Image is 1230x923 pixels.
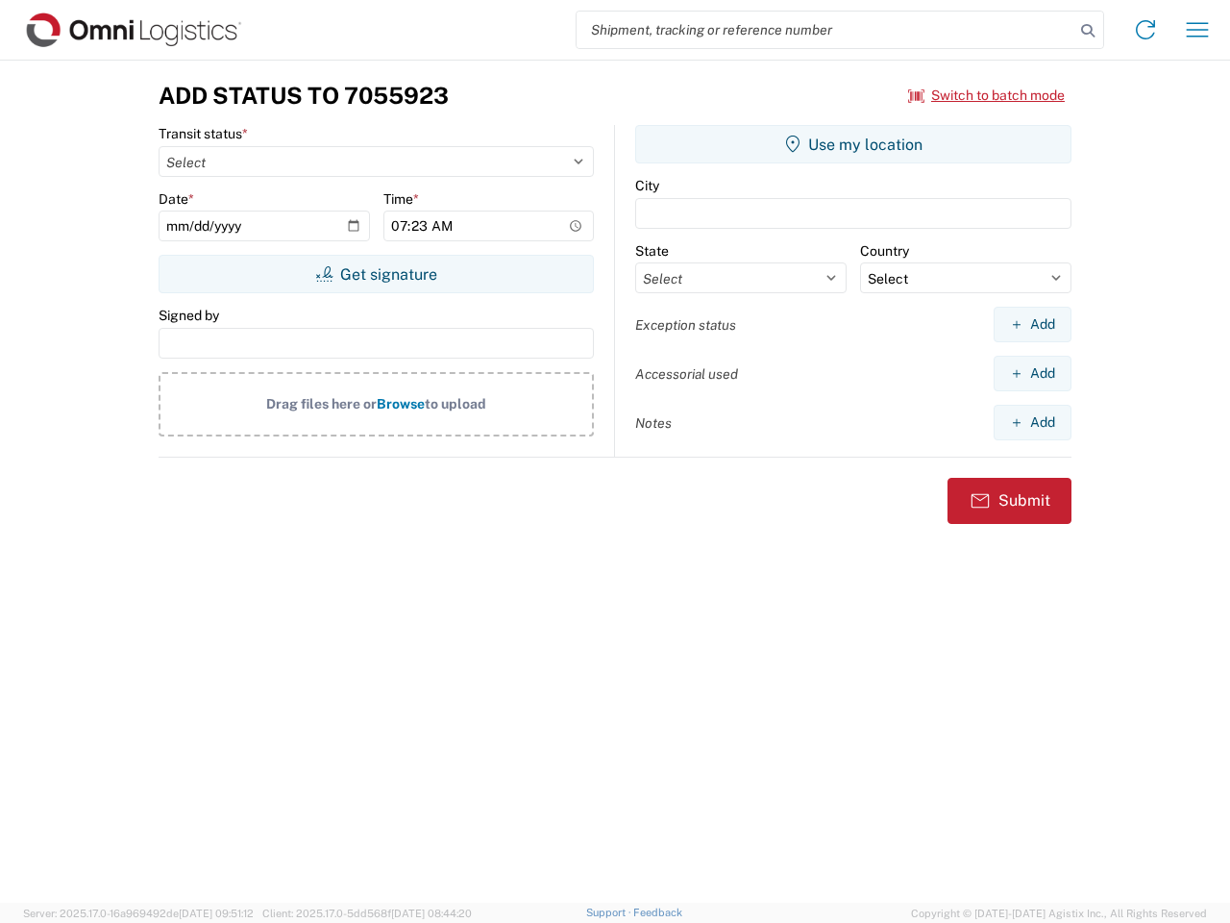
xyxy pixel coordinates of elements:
[586,907,634,918] a: Support
[159,125,248,142] label: Transit status
[635,242,669,260] label: State
[266,396,377,412] span: Drag files here or
[633,907,682,918] a: Feedback
[577,12,1074,48] input: Shipment, tracking or reference number
[994,356,1071,391] button: Add
[994,307,1071,342] button: Add
[159,255,594,293] button: Get signature
[635,125,1071,163] button: Use my location
[947,478,1071,524] button: Submit
[908,80,1065,112] button: Switch to batch mode
[377,396,425,412] span: Browse
[994,405,1071,440] button: Add
[860,242,909,260] label: Country
[159,190,194,208] label: Date
[635,365,738,383] label: Accessorial used
[911,905,1207,922] span: Copyright © [DATE]-[DATE] Agistix Inc., All Rights Reserved
[159,307,219,324] label: Signed by
[23,908,254,919] span: Server: 2025.17.0-16a969492de
[391,908,472,919] span: [DATE] 08:44:20
[159,82,449,110] h3: Add Status to 7055923
[262,908,472,919] span: Client: 2025.17.0-5dd568f
[383,190,419,208] label: Time
[179,908,254,919] span: [DATE] 09:51:12
[635,316,736,334] label: Exception status
[635,414,672,432] label: Notes
[635,177,659,194] label: City
[425,396,486,412] span: to upload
